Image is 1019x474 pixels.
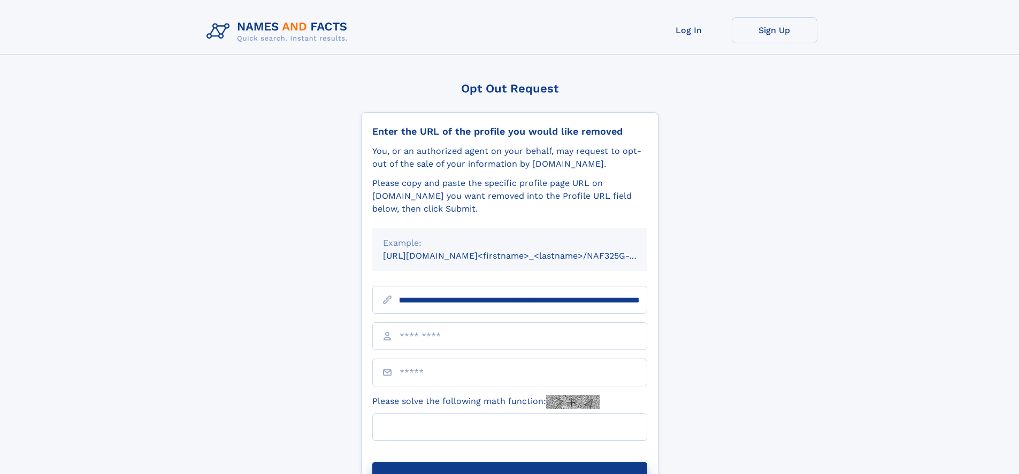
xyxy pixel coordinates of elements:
[646,17,732,43] a: Log In
[732,17,817,43] a: Sign Up
[383,251,668,261] small: [URL][DOMAIN_NAME]<firstname>_<lastname>/NAF325G-xxxxxxxx
[372,395,600,409] label: Please solve the following math function:
[372,177,647,215] div: Please copy and paste the specific profile page URL on [DOMAIN_NAME] you want removed into the Pr...
[372,126,647,137] div: Enter the URL of the profile you would like removed
[372,145,647,170] div: You, or an authorized agent on your behalf, may request to opt-out of the sale of your informatio...
[383,237,637,250] div: Example:
[202,17,356,46] img: Logo Names and Facts
[361,82,658,95] div: Opt Out Request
